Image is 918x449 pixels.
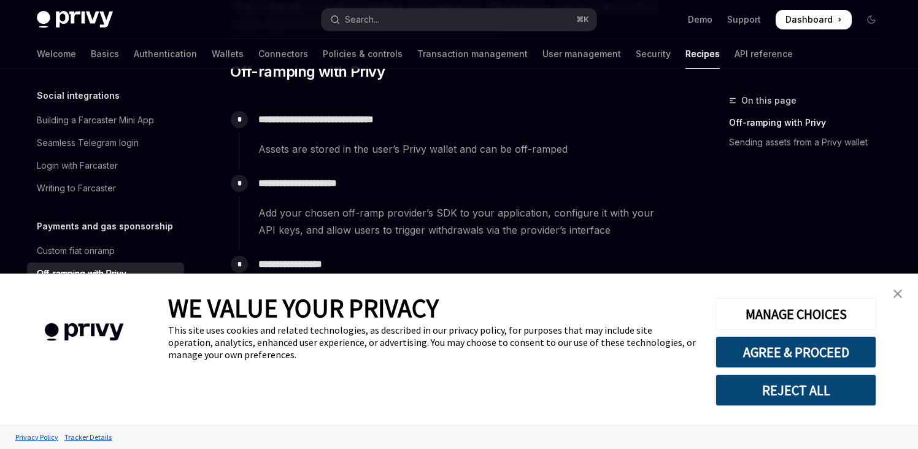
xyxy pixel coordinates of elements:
button: REJECT ALL [715,374,876,406]
a: User management [542,39,621,69]
a: Custom fiat onramp [27,240,184,262]
a: Recipes [685,39,720,69]
a: Tracker Details [61,426,115,448]
a: close banner [885,282,910,306]
div: Writing to Farcaster [37,181,116,196]
a: Connectors [258,39,308,69]
div: Search... [345,12,379,27]
div: Building a Farcaster Mini App [37,113,154,128]
button: AGREE & PROCEED [715,336,876,368]
a: Off-ramping with Privy [729,113,891,132]
span: Add your chosen off-ramp provider’s SDK to your application, configure it with your API keys, and... [258,204,672,239]
span: WE VALUE YOUR PRIVACY [168,292,439,324]
img: close banner [893,290,902,298]
a: API reference [735,39,793,69]
a: Dashboard [776,10,852,29]
a: Transaction management [417,39,528,69]
a: Policies & controls [323,39,403,69]
div: Seamless Telegram login [37,136,139,150]
a: Off-ramping with Privy [27,263,184,285]
a: Building a Farcaster Mini App [27,109,184,131]
a: Security [636,39,671,69]
a: Demo [688,13,712,26]
button: Toggle dark mode [862,10,881,29]
span: Off-ramping with Privy [230,62,385,82]
a: Sending assets from a Privy wallet [729,132,891,152]
a: Authentication [134,39,197,69]
a: Wallets [212,39,244,69]
img: dark logo [37,11,113,28]
button: MANAGE CHOICES [715,298,876,330]
div: Custom fiat onramp [37,244,115,258]
span: On this page [741,93,796,108]
span: ⌘ K [576,15,589,25]
span: Assets are stored in the user’s Privy wallet and can be off-ramped [258,140,672,158]
div: Login with Farcaster [37,158,118,173]
a: Welcome [37,39,76,69]
a: Basics [91,39,119,69]
a: Privacy Policy [12,426,61,448]
h5: Social integrations [37,88,120,103]
img: company logo [18,305,150,359]
a: Seamless Telegram login [27,132,184,154]
h5: Payments and gas sponsorship [37,219,173,234]
div: This site uses cookies and related technologies, as described in our privacy policy, for purposes... [168,324,697,361]
a: Support [727,13,761,26]
a: Writing to Farcaster [27,177,184,199]
div: Off-ramping with Privy [37,266,126,281]
a: Login with Farcaster [27,155,184,177]
button: Open search [322,9,596,31]
span: Dashboard [785,13,833,26]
